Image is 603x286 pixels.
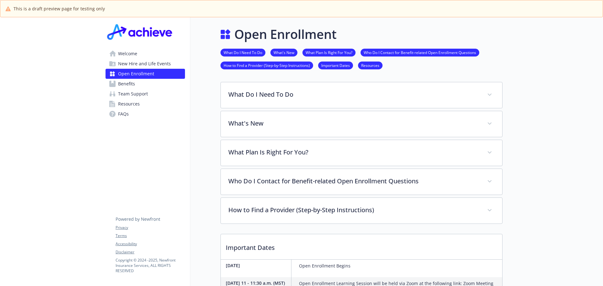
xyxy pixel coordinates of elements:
[118,69,154,79] span: Open Enrollment
[299,262,350,270] p: Open Enrollment Begins
[221,140,502,166] div: What Plan Is Right For You?
[234,25,337,44] h1: Open Enrollment
[116,233,185,239] a: Terms
[118,49,137,59] span: Welcome
[221,234,502,257] p: Important Dates
[228,148,480,157] p: What Plan Is Right For You?
[220,49,265,55] a: What Do I Need To Do
[302,49,356,55] a: What Plan Is Right For You?
[221,198,502,224] div: How to Find a Provider (Step-by-Step Instructions)
[228,119,480,128] p: What's New
[221,111,502,137] div: What's New
[116,249,185,255] a: Disclaimer
[106,69,185,79] a: Open Enrollment
[106,89,185,99] a: Team Support
[118,109,129,119] span: FAQs
[106,109,185,119] a: FAQs
[106,99,185,109] a: Resources
[116,257,185,273] p: Copyright © 2024 - 2025 , Newfront Insurance Services, ALL RIGHTS RESERVED
[221,82,502,108] div: What Do I Need To Do
[270,49,297,55] a: What's New
[221,169,502,195] div: Who Do I Contact for Benefit-related Open Enrollment Questions
[228,90,480,99] p: What Do I Need To Do
[116,241,185,247] a: Accessibility
[358,62,383,68] a: Resources
[228,176,480,186] p: Who Do I Contact for Benefit-related Open Enrollment Questions
[220,62,313,68] a: How to Find a Provider (Step-by-Step Instructions)
[118,79,135,89] span: Benefits
[116,225,185,230] a: Privacy
[106,79,185,89] a: Benefits
[106,49,185,59] a: Welcome
[118,99,140,109] span: Resources
[226,262,289,269] p: [DATE]
[118,59,171,69] span: New Hire and Life Events
[228,205,480,215] p: How to Find a Provider (Step-by-Step Instructions)
[318,62,353,68] a: Important Dates
[14,5,105,12] span: This is a draft preview page for testing only
[106,59,185,69] a: New Hire and Life Events
[118,89,148,99] span: Team Support
[361,49,479,55] a: Who Do I Contact for Benefit-related Open Enrollment Questions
